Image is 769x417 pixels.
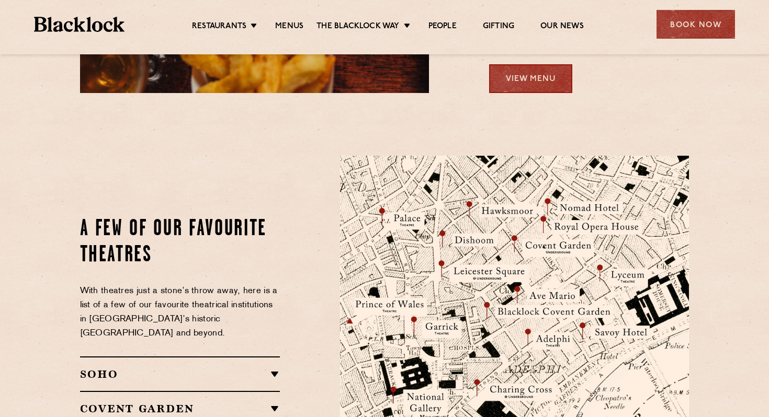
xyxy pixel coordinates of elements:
a: View Menu [489,64,572,93]
h2: A Few of our Favourite Theatres [80,216,280,269]
a: People [428,21,457,33]
div: Book Now [657,10,735,39]
span: With theatres just a stone’s throw away, here is a list of a few of our favourite theatrical inst... [80,287,278,338]
a: Menus [275,21,303,33]
a: Our News [540,21,584,33]
a: Restaurants [192,21,246,33]
h2: SOHO [80,368,280,380]
img: BL_Textured_Logo-footer-cropped.svg [34,17,125,32]
a: The Blacklock Way [316,21,399,33]
a: Gifting [483,21,514,33]
h2: Covent Garden [80,402,280,415]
